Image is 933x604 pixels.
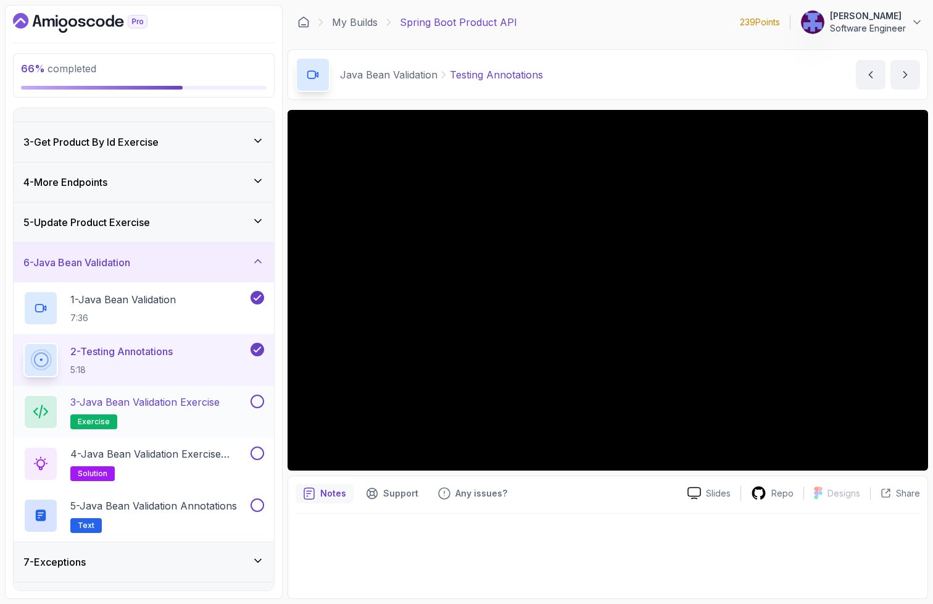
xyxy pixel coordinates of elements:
p: Any issues? [455,487,507,500]
p: Software Engineer [830,22,906,35]
button: Support button [359,484,426,503]
p: Slides [706,487,731,500]
span: completed [21,62,96,75]
span: exercise [78,417,110,427]
a: Dashboard [13,13,176,33]
p: Share [896,487,920,500]
h3: 5 - Update Product Exercise [23,215,150,230]
a: Slides [678,487,740,500]
p: 4 - Java Bean Validation Exercise Solution [70,447,248,461]
p: [PERSON_NAME] [830,10,906,22]
button: 5-Java Bean Validation AnnotationsText [23,498,264,533]
a: Dashboard [297,16,310,28]
h3: 3 - Get Product By Id Exercise [23,135,159,149]
button: 4-More Endpoints [14,162,274,202]
img: user profile image [801,10,824,34]
button: 5-Update Product Exercise [14,203,274,242]
button: 7-Exceptions [14,542,274,582]
a: Repo [741,485,803,501]
p: 5 - Java Bean Validation Annotations [70,498,237,513]
h3: 7 - Exceptions [23,555,86,569]
p: Java Bean Validation [340,67,437,82]
button: previous content [856,60,885,90]
p: Testing Annotations [450,67,543,82]
h3: 6 - Java Bean Validation [23,255,130,270]
p: Spring Boot Product API [400,15,517,30]
span: solution [78,469,107,479]
p: Support [383,487,418,500]
button: notes button [296,484,354,503]
p: 3 - Java Bean Validation Exercise [70,395,220,409]
button: next content [890,60,920,90]
p: 7:36 [70,312,176,324]
button: 6-Java Bean Validation [14,243,274,282]
p: 5:18 [70,364,173,376]
button: 1-Java Bean Validation7:36 [23,291,264,325]
span: 66 % [21,62,45,75]
p: 1 - Java Bean Validation [70,292,176,307]
button: 3-Get Product By Id Exercise [14,122,274,162]
button: 2-Testing Annotations5:18 [23,343,264,377]
p: Repo [771,487,794,500]
button: Feedback button [431,484,515,503]
h3: 4 - More Endpoints [23,175,107,190]
p: Designs [827,487,860,500]
button: 3-Java Bean Validation Exerciseexercise [23,395,264,429]
span: Text [78,521,94,531]
button: 4-Java Bean Validation Exercise Solutionsolution [23,447,264,481]
button: user profile image[PERSON_NAME]Software Engineer [800,10,923,35]
p: 239 Points [740,16,780,28]
a: My Builds [332,15,378,30]
button: Share [870,487,920,500]
p: 2 - Testing Annotations [70,344,173,359]
p: Notes [320,487,346,500]
iframe: 2 - Testing Annotations [288,110,928,471]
